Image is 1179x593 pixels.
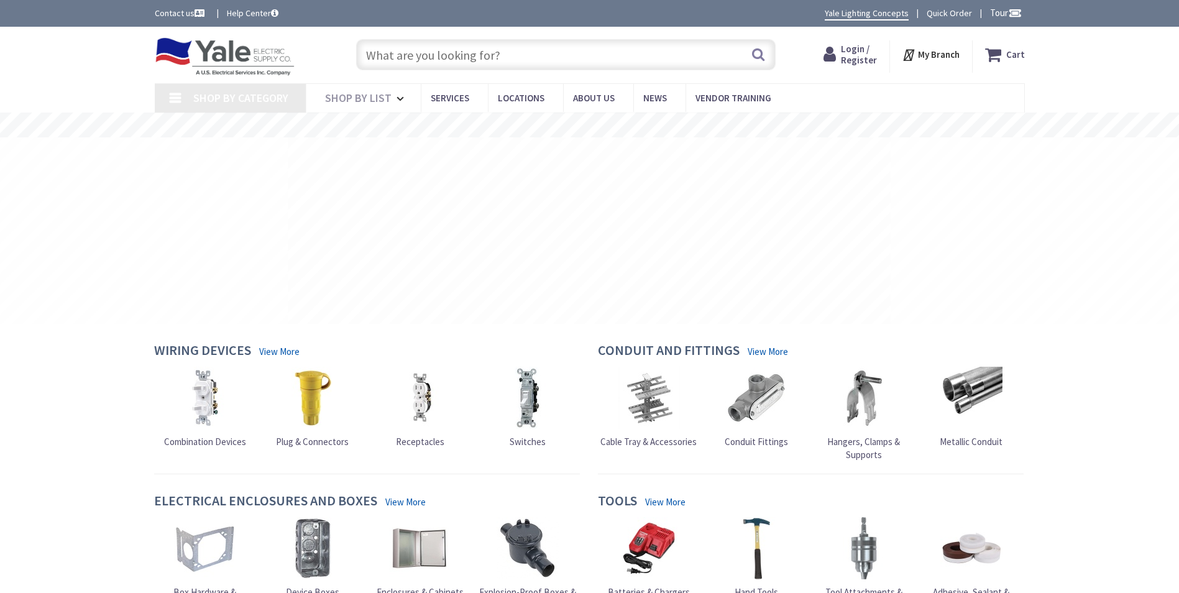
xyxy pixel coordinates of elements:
img: Explosion-Proof Boxes & Accessories [497,517,559,579]
span: Switches [510,436,546,448]
img: Tool Attachments & Accessories [833,517,895,579]
span: Tour [990,7,1022,19]
span: Cable Tray & Accessories [600,436,697,448]
span: Receptacles [396,436,444,448]
span: About Us [573,92,615,104]
a: Conduit Fittings Conduit Fittings [725,367,788,448]
a: Login / Register [823,44,877,66]
span: Metallic Conduit [940,436,1002,448]
img: Cable Tray & Accessories [618,367,680,429]
img: Adhesive, Sealant & Tapes [940,517,1002,579]
span: Plug & Connectors [276,436,349,448]
strong: My Branch [918,48,960,60]
a: Metallic Conduit Metallic Conduit [940,367,1002,448]
span: Combination Devices [164,436,246,448]
span: Login / Register [841,43,877,66]
input: What are you looking for? [356,39,776,70]
h4: Electrical Enclosures and Boxes [154,493,377,511]
img: Box Hardware & Accessories [174,517,236,579]
span: Shop By List [325,91,392,105]
a: Switches Switches [497,367,559,448]
img: Combination Devices [174,367,236,429]
img: Plug & Connectors [282,367,344,429]
span: News [643,92,667,104]
img: Batteries & Chargers [618,517,680,579]
a: Help Center [227,7,278,19]
a: View More [385,495,426,508]
strong: Cart [1006,44,1025,66]
a: View More [259,345,300,358]
a: Plug & Connectors Plug & Connectors [276,367,349,448]
span: Services [431,92,469,104]
a: Contact us [155,7,207,19]
img: Yale Electric Supply Co. [155,37,295,76]
span: Conduit Fittings [725,436,788,448]
a: Quick Order [927,7,972,19]
span: Locations [498,92,544,104]
h4: Conduit and Fittings [598,342,740,361]
a: Cable Tray & Accessories Cable Tray & Accessories [600,367,697,448]
h4: Wiring Devices [154,342,251,361]
a: View More [748,345,788,358]
a: Yale Lighting Concepts [825,7,909,21]
a: Cart [985,44,1025,66]
span: Vendor Training [695,92,771,104]
img: Enclosures & Cabinets [389,517,451,579]
a: Combination Devices Combination Devices [164,367,246,448]
img: Switches [497,367,559,429]
img: Device Boxes [282,517,344,579]
a: Receptacles Receptacles [389,367,451,448]
img: Conduit Fittings [725,367,787,429]
img: Receptacles [389,367,451,429]
img: Hand Tools [725,517,787,579]
a: View More [645,495,686,508]
img: Hangers, Clamps & Supports [833,367,895,429]
h4: Tools [598,493,637,511]
img: Metallic Conduit [940,367,1002,429]
a: Hangers, Clamps & Supports Hangers, Clamps & Supports [813,367,915,462]
span: Hangers, Clamps & Supports [827,436,900,461]
div: My Branch [902,44,960,66]
span: Shop By Category [193,91,288,105]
